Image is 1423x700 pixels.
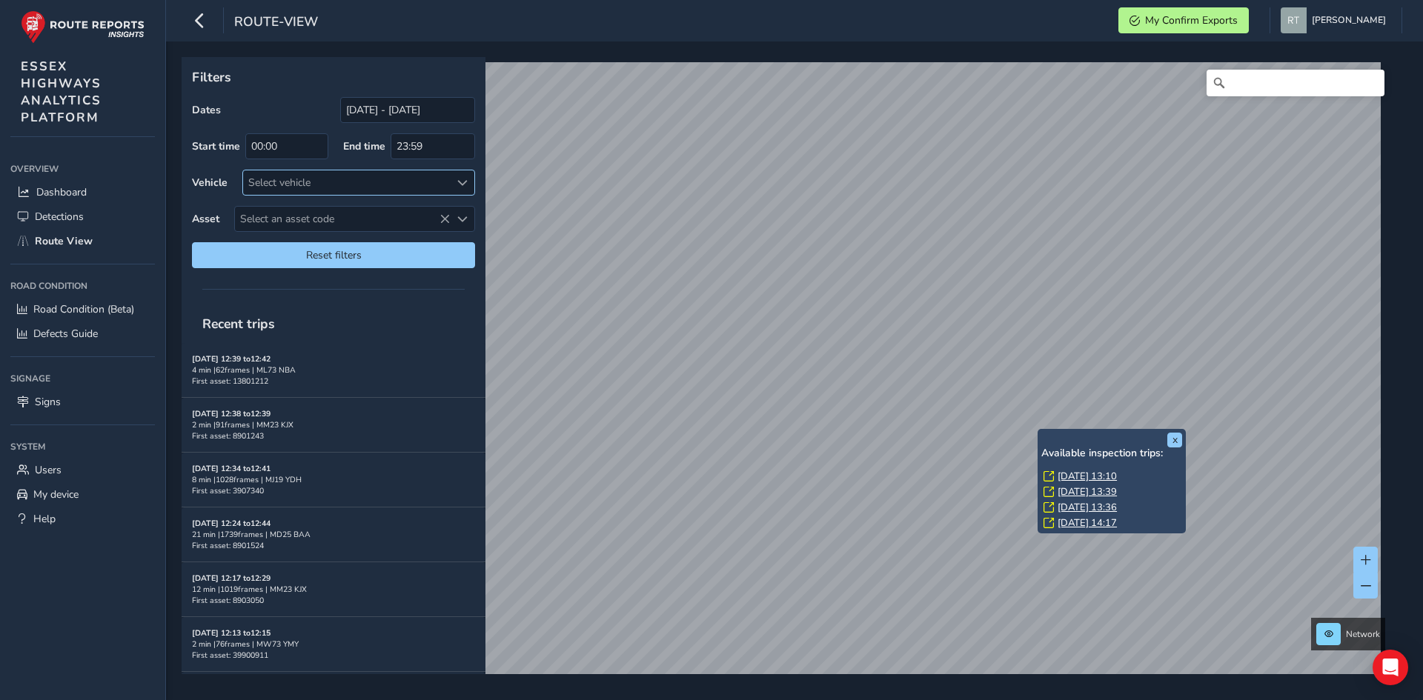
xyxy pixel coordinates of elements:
button: x [1167,433,1182,447]
span: First asset: 13801212 [192,376,268,387]
a: Users [10,458,155,482]
h6: Available inspection trips: [1041,447,1182,460]
div: 21 min | 1739 frames | MD25 BAA [192,529,475,540]
span: Defects Guide [33,327,98,341]
label: Asset [192,212,219,226]
strong: [DATE] 12:17 to 12:29 [192,573,271,584]
label: Dates [192,103,221,117]
a: Signs [10,390,155,414]
a: [DATE] 13:39 [1058,485,1117,499]
span: Recent trips [192,304,285,343]
a: Help [10,507,155,531]
div: Select vehicle [243,170,450,195]
span: Road Condition (Beta) [33,302,134,316]
span: Help [33,512,56,526]
span: Select an asset code [235,207,450,231]
span: Network [1346,628,1380,640]
span: First asset: 3907340 [192,485,264,496]
div: Select an asset code [450,207,474,231]
span: Users [35,463,62,477]
div: 4 min | 62 frames | ML73 NBA [192,364,475,376]
div: Signage [10,367,155,390]
div: 2 min | 76 frames | MW73 YMY [192,639,475,650]
a: Dashboard [10,180,155,204]
button: Reset filters [192,242,475,268]
span: Route View [35,234,93,248]
span: My device [33,487,79,501]
div: System [10,436,155,458]
span: route-view [234,13,318,33]
button: My Confirm Exports [1118,7,1249,33]
div: 12 min | 1019 frames | MM23 KJX [192,584,475,595]
label: Start time [192,139,240,153]
span: ESSEX HIGHWAYS ANALYTICS PLATFORM [21,58,102,126]
p: Filters [192,67,475,87]
div: 8 min | 1028 frames | MJ19 YDH [192,474,475,485]
span: First asset: 39900911 [192,650,268,661]
a: [DATE] 14:17 [1058,516,1117,530]
span: First asset: 8901243 [192,430,264,441]
a: Road Condition (Beta) [10,297,155,321]
label: Vehicle [192,176,228,190]
div: Road Condition [10,275,155,297]
a: My device [10,482,155,507]
span: Signs [35,395,61,409]
span: First asset: 8901524 [192,540,264,551]
a: [DATE] 13:10 [1058,470,1117,483]
a: Defects Guide [10,321,155,346]
span: My Confirm Exports [1145,13,1238,27]
strong: [DATE] 12:39 to 12:42 [192,353,271,364]
div: Open Intercom Messenger [1373,650,1408,685]
label: End time [343,139,385,153]
span: First asset: 8903050 [192,595,264,606]
img: rr logo [21,10,145,44]
a: [DATE] 13:36 [1058,501,1117,514]
a: Detections [10,204,155,229]
strong: [DATE] 12:24 to 12:44 [192,518,271,529]
div: 2 min | 91 frames | MM23 KJX [192,419,475,430]
span: Detections [35,210,84,224]
div: Overview [10,158,155,180]
span: Reset filters [203,248,464,262]
strong: [DATE] 12:13 to 12:15 [192,627,271,639]
span: Dashboard [36,185,87,199]
canvas: Map [187,62,1381,691]
strong: [DATE] 12:38 to 12:39 [192,408,271,419]
span: [PERSON_NAME] [1312,7,1386,33]
button: [PERSON_NAME] [1281,7,1391,33]
strong: [DATE] 12:34 to 12:41 [192,463,271,474]
img: diamond-layout [1281,7,1307,33]
input: Search [1207,70,1384,96]
a: Route View [10,229,155,253]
